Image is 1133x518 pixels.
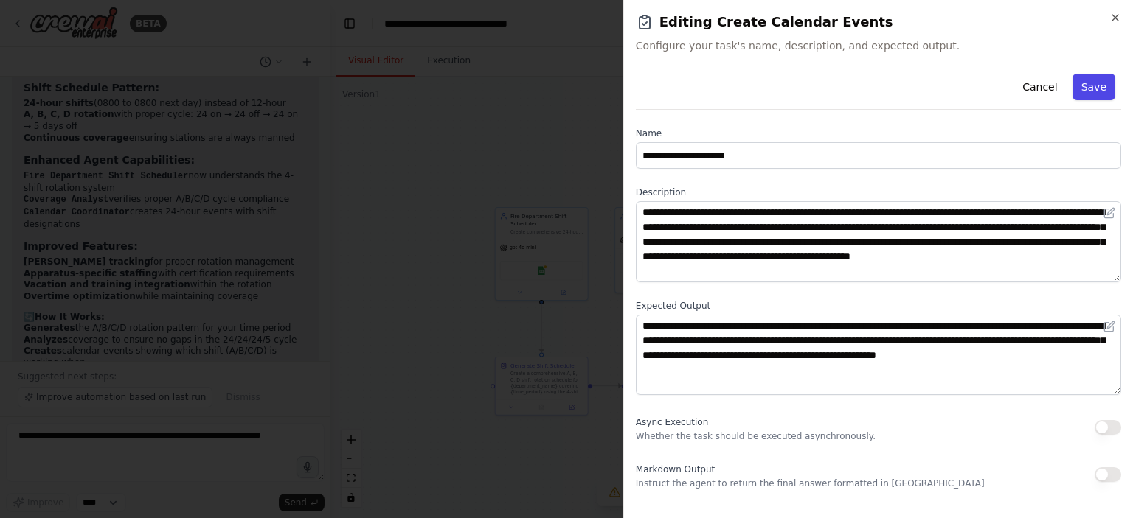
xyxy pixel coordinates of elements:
p: Instruct the agent to return the final answer formatted in [GEOGRAPHIC_DATA] [636,477,985,489]
h2: Editing Create Calendar Events [636,12,1121,32]
button: Save [1073,74,1115,100]
label: Expected Output [636,300,1121,312]
button: Open in editor [1101,204,1118,222]
button: Cancel [1014,74,1066,100]
span: Async Execution [636,417,708,427]
p: Whether the task should be executed asynchronously. [636,430,876,442]
label: Description [636,186,1121,198]
button: Open in editor [1101,318,1118,335]
span: Configure your task's name, description, and expected output. [636,38,1121,53]
span: Markdown Output [636,464,715,475]
label: Name [636,127,1121,139]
